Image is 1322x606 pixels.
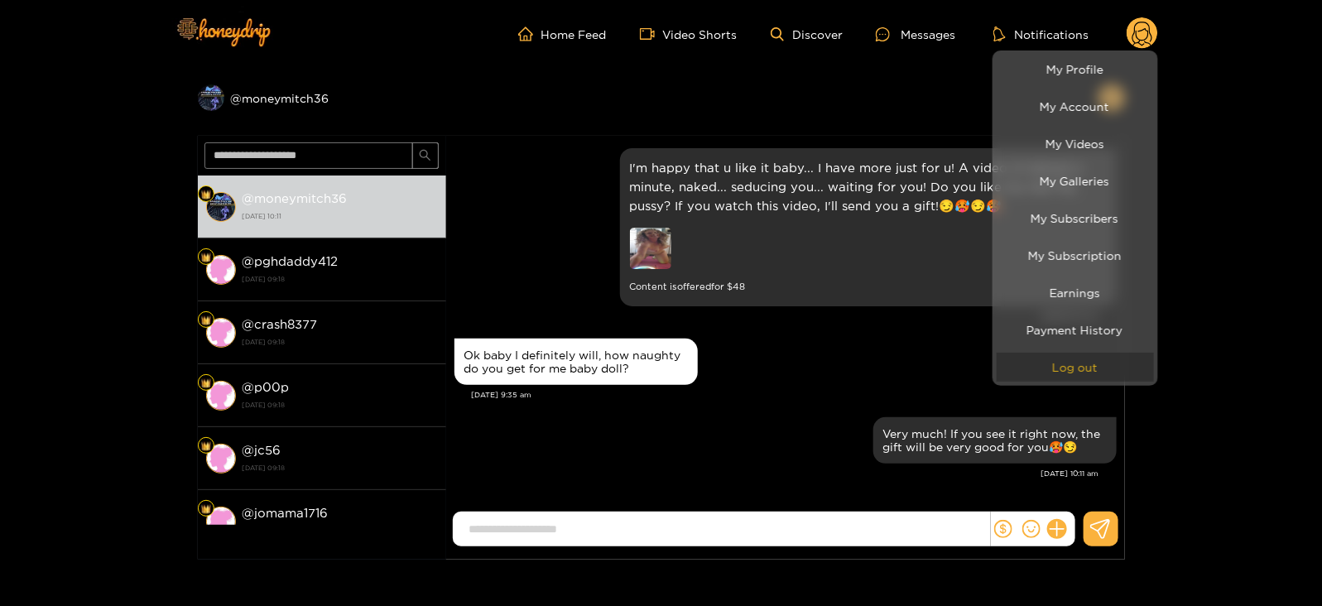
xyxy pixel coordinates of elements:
[997,92,1154,121] a: My Account
[997,55,1154,84] a: My Profile
[997,353,1154,382] button: Log out
[997,315,1154,344] a: Payment History
[997,241,1154,270] a: My Subscription
[997,129,1154,158] a: My Videos
[997,166,1154,195] a: My Galleries
[997,204,1154,233] a: My Subscribers
[997,278,1154,307] a: Earnings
